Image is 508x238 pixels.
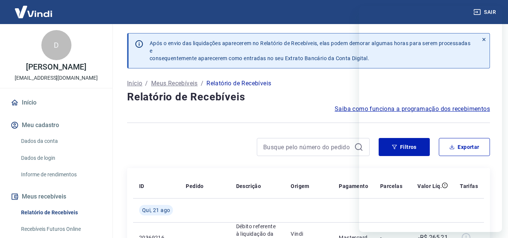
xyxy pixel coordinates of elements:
[335,105,490,114] a: Saiba como funciona a programação dos recebimentos
[151,79,198,88] a: Meus Recebíveis
[145,79,148,88] p: /
[26,63,86,71] p: [PERSON_NAME]
[18,167,103,182] a: Informe de rendimentos
[9,94,103,111] a: Início
[127,89,490,105] h4: Relatório de Recebíveis
[41,30,71,60] div: D
[236,182,261,190] p: Descrição
[18,205,103,220] a: Relatório de Recebíveis
[142,206,170,214] span: Qui, 21 ago
[472,5,499,19] button: Sair
[206,79,271,88] p: Relatório de Recebíveis
[186,182,203,190] p: Pedido
[201,79,203,88] p: /
[18,221,103,237] a: Recebíveis Futuros Online
[9,188,103,205] button: Meus recebíveis
[291,182,309,190] p: Origem
[359,6,502,232] iframe: Messaging window
[15,74,98,82] p: [EMAIL_ADDRESS][DOMAIN_NAME]
[18,150,103,166] a: Dados de login
[127,79,142,88] a: Início
[339,182,368,190] p: Pagamento
[139,182,144,190] p: ID
[9,0,58,23] img: Vindi
[18,133,103,149] a: Dados da conta
[263,141,351,153] input: Busque pelo número do pedido
[150,39,472,62] p: Após o envio das liquidações aparecerem no Relatório de Recebíveis, elas podem demorar algumas ho...
[9,117,103,133] button: Meu cadastro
